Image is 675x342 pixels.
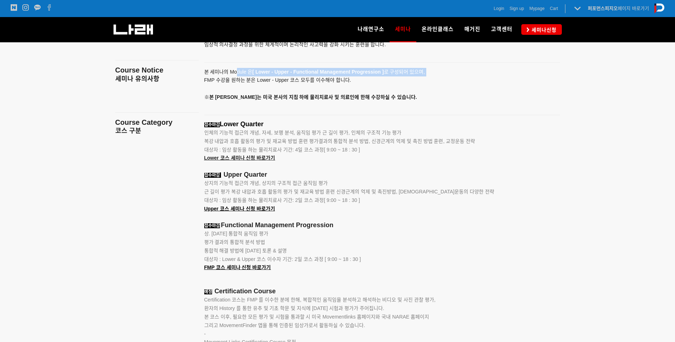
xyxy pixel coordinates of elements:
[252,69,384,75] strong: [ Lower - Upper - Functional Management Progression ]
[204,138,475,144] span: 복강 내압과 호흡 활동의 평가 및 재교육 방법 훈련 평가결과의 통합적 분석 방법, 신경근계의 억제 및 촉진 방법 훈련, 교정운동 전략
[529,5,545,12] a: Mypage
[204,289,212,294] span: 예정
[115,66,164,74] span: Course Notice
[529,26,557,33] span: 세미나신청
[395,23,411,35] span: 세미나
[521,24,562,34] a: 세미나신청
[223,171,267,178] span: Upper Quarter
[204,256,361,262] span: 대상자 : Lower & Upper 코스 이수자 기간: 2일 코스 과정 [ 9:00 ~ 18 : 30 ]
[390,17,416,42] a: 세미나
[115,75,159,82] span: 세미나 유의사항
[358,26,384,32] span: 나래연구소
[215,288,276,295] span: Certification Course
[204,94,417,100] span: ※본 [PERSON_NAME]는 미국 본사의 지침 하에 물리치료사 및 의료인에 한해 수강하실 수 있습니다.
[550,5,558,12] a: Cart
[204,189,495,194] span: 근 길이 평가 복강 내압과 호흡 활동의 평가 및 재교육 방법 훈련 신경근계의 억제 및 촉진방법, [DEMOGRAPHIC_DATA]운동의 다양한 전략
[204,331,206,337] span: -
[204,322,365,328] span: 그리고 MovementFinder 앱을 통해 인증된 임상가로서 활동하실 수 있습니다.
[204,248,287,253] span: 통합적 해결 방법에 [DATE] 토론 & 설명
[204,305,384,311] span: 환자의 History 를 통한 유추 및 기초 학문 및 지식에 [DATE] 시험과 평가가 주어집니다.
[588,6,618,11] strong: 퍼포먼스피지오
[204,297,436,303] span: Certification 코스는 FMP 를 이수한 분에 한해, 복합적인 움직임을 분석하고 해석하는 비디오 및 사진 관찰 평가,
[204,42,386,47] span: 임상적 의사결정 과정을 위한 체계적이며 논리적인 사고력을 강화 시키는 훈련을 합니다.
[204,180,328,186] span: 상지의 기능적 접근의 개념, 상지의 구조적 접근 움직임 평가
[494,5,504,12] a: Login
[510,5,524,12] a: Sign up
[204,173,220,178] span: 접수마감
[204,265,271,270] a: FMP 코스 세미나 신청 바로가기
[115,118,173,126] span: Course Category
[221,221,333,229] span: Functional Management Progression
[204,147,360,153] span: 대상자 : 임상 활동을 하는 물리치료사 기간: 4일 코스 과정[ 9:00 ~ 18 : 30 ]
[204,239,265,245] span: 평가 결과의 통합적 분석 방법
[204,206,275,212] a: Upper 코스 세미나 신청 바로가기
[588,6,649,11] a: 퍼포먼스피지오페이지 바로가기
[416,17,459,42] a: 온라인클래스
[352,17,390,42] a: 나래연구소
[115,127,141,134] span: 코스 구분
[204,122,220,127] span: 접수마감
[204,223,220,228] span: 접수마감
[204,314,429,320] span: 본 코스 이후, 필요한 모든 평가 및 시험을 통과할 시 미국 Movementlinks 홈페이지와 국내 NARAE 홈페이지
[464,26,480,32] span: 매거진
[422,26,454,32] span: 온라인클래스
[459,17,486,42] a: 매거진
[204,69,425,100] span: 본 세미나의 Module 은 로 구성되어 있으며, FMP 수강을 원하는 분은 Lower - Upper 코스 모두를 이수해야 합니다.
[491,26,512,32] span: 고객센터
[204,197,360,203] span: 대상자 : 임상 활동을 하는 물리치료사 기간: 2일 코스 과정[ 9:00 ~ 18 : 30 ]
[204,231,269,236] span: 상. [DATE] 통합적 움직임 평가
[204,130,402,135] span: 인체의 기능적 접근의 개념, 자세, 보행 분석, 움직임 평가 근 길이 평가, 인체의 구조적 기능 평가
[220,121,264,128] span: Lower Quarter
[204,155,275,161] a: Lower 코스 세미나 신청 바로가기
[486,17,518,42] a: 고객센터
